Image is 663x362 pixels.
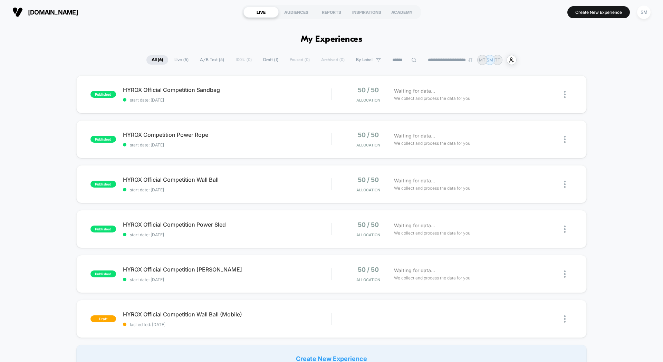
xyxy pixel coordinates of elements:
span: 50 / 50 [358,221,379,228]
img: close [564,136,566,143]
span: Waiting for data... [394,132,435,140]
span: HYROX Official Competition Power Sled [123,221,331,228]
img: close [564,181,566,188]
div: LIVE [243,7,279,18]
span: 50 / 50 [358,131,379,139]
div: SM [637,6,651,19]
img: close [564,91,566,98]
img: close [564,270,566,278]
span: 50 / 50 [358,266,379,273]
span: We collect and process the data for you [394,185,470,191]
img: end [468,58,472,62]
span: We collect and process the data for you [394,95,470,102]
span: HYROX Official Competition Wall Ball (Mobile) [123,311,331,318]
span: start date: [DATE] [123,232,331,237]
span: HYROX Official Competition [PERSON_NAME] [123,266,331,273]
span: Draft ( 1 ) [258,55,284,65]
div: INSPIRATIONS [349,7,384,18]
span: draft [90,315,116,322]
span: 50 / 50 [358,86,379,94]
span: We collect and process the data for you [394,230,470,236]
img: close [564,226,566,233]
span: Waiting for data... [394,177,435,184]
span: All ( 6 ) [146,55,168,65]
span: Allocation [356,98,380,103]
p: MT [479,57,486,63]
span: HYROX Official Competition Wall Ball [123,176,331,183]
button: [DOMAIN_NAME] [10,7,80,18]
button: Create New Experience [567,6,630,18]
span: published [90,270,116,277]
span: By Label [356,57,373,63]
span: Live ( 5 ) [169,55,194,65]
div: ACADEMY [384,7,420,18]
span: We collect and process the data for you [394,140,470,146]
span: HYROX Competition Power Rope [123,131,331,138]
span: Waiting for data... [394,87,435,95]
span: Allocation [356,277,380,282]
span: start date: [DATE] [123,142,331,147]
span: published [90,136,116,143]
div: AUDIENCES [279,7,314,18]
img: close [564,315,566,323]
span: start date: [DATE] [123,187,331,192]
span: [DOMAIN_NAME] [28,9,78,16]
span: Allocation [356,232,380,237]
img: Visually logo [12,7,23,17]
span: We collect and process the data for you [394,275,470,281]
span: start date: [DATE] [123,277,331,282]
span: published [90,226,116,232]
span: HYROX Official Competition Sandbag [123,86,331,93]
div: REPORTS [314,7,349,18]
span: last edited: [DATE] [123,322,331,327]
span: start date: [DATE] [123,97,331,103]
p: SM [487,57,493,63]
span: Allocation [356,143,380,147]
h1: My Experiences [301,35,363,45]
span: published [90,181,116,188]
span: published [90,91,116,98]
button: SM [635,5,653,19]
span: Allocation [356,188,380,192]
span: A/B Test ( 5 ) [195,55,229,65]
p: TT [495,57,500,63]
span: 50 / 50 [358,176,379,183]
span: Waiting for data... [394,267,435,274]
span: Waiting for data... [394,222,435,229]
